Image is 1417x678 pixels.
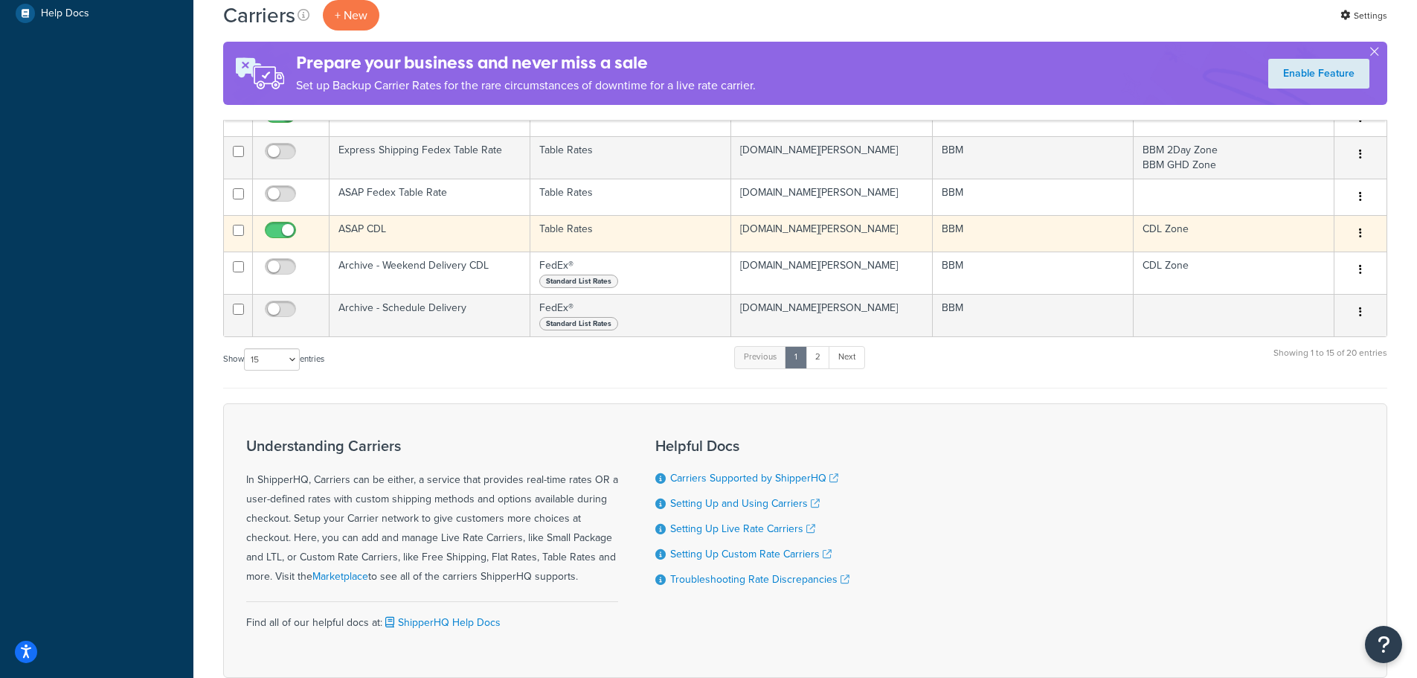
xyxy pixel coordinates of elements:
td: BBM [933,252,1134,294]
td: Table Rates [530,179,731,215]
label: Show entries [223,348,324,371]
a: Carriers Supported by ShipperHQ [670,470,838,486]
a: Previous [734,346,786,368]
td: [DOMAIN_NAME][PERSON_NAME] [731,215,932,252]
td: [DOMAIN_NAME][PERSON_NAME] [731,294,932,336]
div: Showing 1 to 15 of 20 entries [1273,345,1387,377]
a: Next [829,346,865,368]
td: BBM [933,179,1134,215]
td: CDL Zone [1134,252,1334,294]
p: Set up Backup Carrier Rates for the rare circumstances of downtime for a live rate carrier. [296,75,756,96]
a: Settings [1340,5,1387,26]
td: Table Rates [530,136,731,179]
span: Standard List Rates [539,317,618,330]
a: Marketplace [312,569,368,584]
a: 2 [806,346,830,368]
a: ShipperHQ Help Docs [382,615,501,630]
td: Archive - Weekend Delivery CDL [330,252,530,294]
td: BBM [933,215,1134,252]
div: Find all of our helpful docs at: [246,601,618,633]
h3: Helpful Docs [655,438,849,454]
a: Setting Up Custom Rate Carriers [670,546,832,562]
a: Setting Up Live Rate Carriers [670,521,815,537]
a: Setting Up and Using Carriers [670,496,820,511]
h1: Carriers [223,1,295,30]
td: ASAP Fedex Table Rate [330,179,530,215]
td: BBM [933,136,1134,179]
td: BBM 2Day Zone BBM GHD Zone [1134,136,1334,179]
td: [DOMAIN_NAME][PERSON_NAME] [731,179,932,215]
td: FedEx® [530,294,731,336]
td: [DOMAIN_NAME][PERSON_NAME] [731,252,932,294]
td: Express Shipping Fedex Table Rate [330,136,530,179]
div: In ShipperHQ, Carriers can be either, a service that provides real-time rates OR a user-defined r... [246,438,618,586]
img: ad-rules-rateshop-fe6ec290ccb7230408bd80ed9643f0289d75e0ffd9eb532fc0e269fcd187b520.png [223,42,296,105]
h3: Understanding Carriers [246,438,618,454]
a: Troubleshooting Rate Discrepancies [670,572,849,587]
span: Standard List Rates [539,275,618,288]
td: CDL Zone [1134,215,1334,252]
td: FedEx® [530,252,731,294]
a: 1 [785,346,807,368]
span: Help Docs [41,7,89,20]
td: Archive - Schedule Delivery [330,294,530,336]
td: [DOMAIN_NAME][PERSON_NAME] [731,136,932,179]
button: Open Resource Center [1365,626,1402,663]
h4: Prepare your business and never miss a sale [296,51,756,75]
a: Enable Feature [1268,59,1369,89]
td: ASAP CDL [330,215,530,252]
select: Showentries [244,348,300,371]
td: BBM [933,294,1134,336]
td: Table Rates [530,215,731,252]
